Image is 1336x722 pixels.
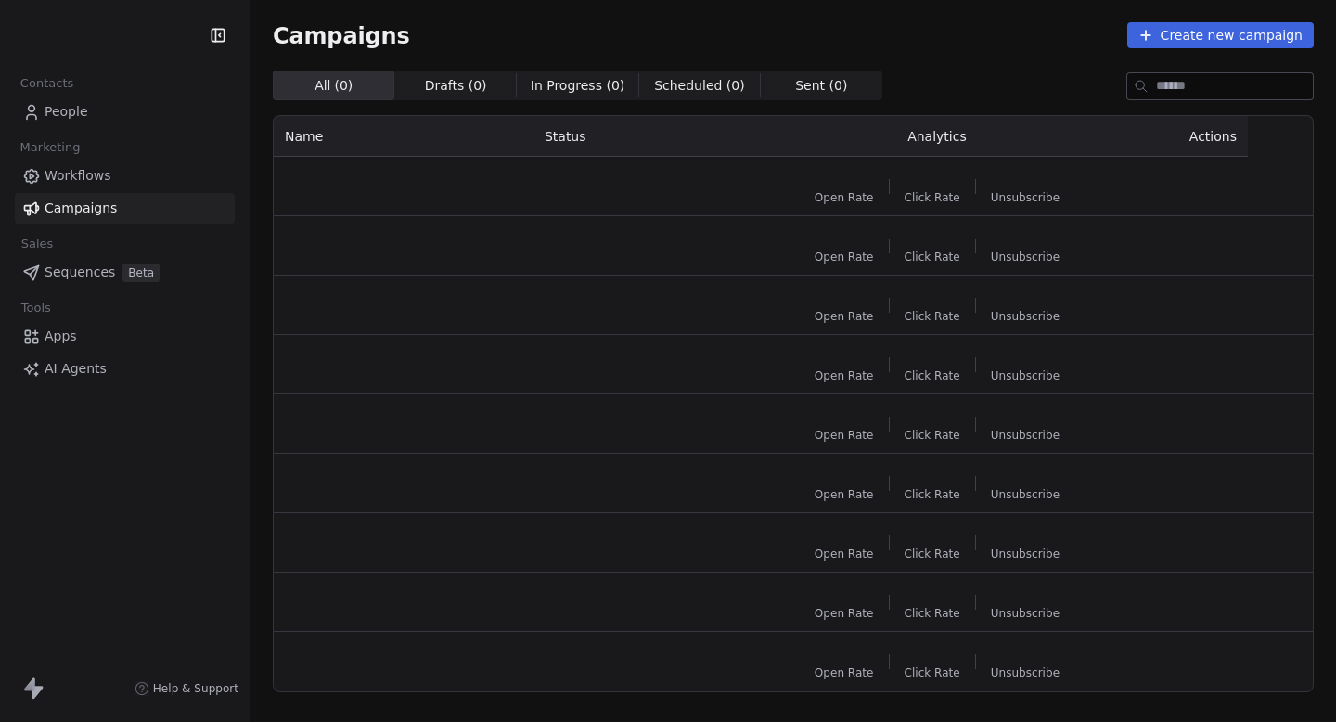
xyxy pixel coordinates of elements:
[905,368,960,383] span: Click Rate
[45,263,115,282] span: Sequences
[45,102,88,122] span: People
[991,309,1060,324] span: Unsubscribe
[122,264,160,282] span: Beta
[1104,116,1248,157] th: Actions
[1127,22,1314,48] button: Create new campaign
[815,428,874,443] span: Open Rate
[654,76,745,96] span: Scheduled ( 0 )
[905,250,960,264] span: Click Rate
[45,166,111,186] span: Workflows
[991,665,1060,680] span: Unsubscribe
[905,309,960,324] span: Click Rate
[991,428,1060,443] span: Unsubscribe
[905,547,960,561] span: Click Rate
[815,190,874,205] span: Open Rate
[815,665,874,680] span: Open Rate
[12,134,88,161] span: Marketing
[12,70,82,97] span: Contacts
[991,250,1060,264] span: Unsubscribe
[531,76,625,96] span: In Progress ( 0 )
[815,606,874,621] span: Open Rate
[15,257,235,288] a: SequencesBeta
[15,321,235,352] a: Apps
[274,116,533,157] th: Name
[905,487,960,502] span: Click Rate
[815,368,874,383] span: Open Rate
[45,359,107,379] span: AI Agents
[15,97,235,127] a: People
[991,547,1060,561] span: Unsubscribe
[815,547,874,561] span: Open Rate
[815,309,874,324] span: Open Rate
[991,368,1060,383] span: Unsubscribe
[905,190,960,205] span: Click Rate
[15,161,235,191] a: Workflows
[815,487,874,502] span: Open Rate
[991,606,1060,621] span: Unsubscribe
[533,116,770,157] th: Status
[13,294,58,322] span: Tools
[15,354,235,384] a: AI Agents
[991,487,1060,502] span: Unsubscribe
[153,681,238,696] span: Help & Support
[815,250,874,264] span: Open Rate
[770,116,1104,157] th: Analytics
[13,230,61,258] span: Sales
[905,606,960,621] span: Click Rate
[425,76,487,96] span: Drafts ( 0 )
[273,22,410,48] span: Campaigns
[795,76,847,96] span: Sent ( 0 )
[45,199,117,218] span: Campaigns
[15,193,235,224] a: Campaigns
[905,665,960,680] span: Click Rate
[135,681,238,696] a: Help & Support
[45,327,77,346] span: Apps
[905,428,960,443] span: Click Rate
[991,190,1060,205] span: Unsubscribe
